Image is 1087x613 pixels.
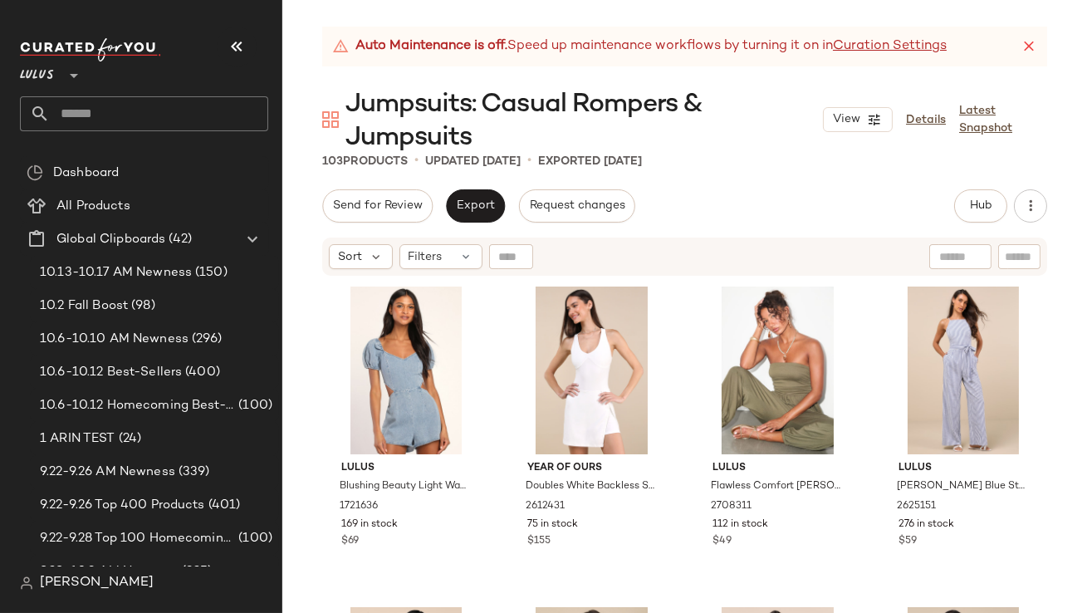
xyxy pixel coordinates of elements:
[40,396,235,415] span: 10.6-10.12 Homecoming Best-Sellers
[165,230,192,249] span: (42)
[40,263,192,282] span: 10.13-10.17 AM Newness
[526,499,565,514] span: 2612431
[514,287,670,454] img: 12716301_2612431.jpg
[128,297,155,316] span: (98)
[898,534,917,549] span: $59
[898,461,1028,476] span: Lulus
[712,461,842,476] span: Lulus
[235,529,272,548] span: (100)
[182,363,220,382] span: (400)
[338,248,362,266] span: Sort
[699,287,855,454] img: 2708311_01_hero_2025-07-16.jpg
[40,573,154,593] span: [PERSON_NAME]
[538,153,642,170] p: Exported [DATE]
[115,429,142,449] span: (24)
[519,189,635,223] button: Request changes
[40,463,175,482] span: 9.22-9.26 AM Newness
[332,37,947,56] div: Speed up maintenance workflows by turning it on in
[235,396,272,415] span: (100)
[906,111,946,129] a: Details
[527,151,531,171] span: •
[40,562,179,581] span: 9.29-10.3 AM Newness
[885,287,1041,454] img: 12611341_2625151.jpg
[53,164,119,183] span: Dashboard
[40,496,205,515] span: 9.22-9.26 Top 400 Products
[823,107,893,132] button: View
[175,463,210,482] span: (339)
[527,461,657,476] span: Year Of Ours
[341,534,359,549] span: $69
[341,517,398,532] span: 169 in stock
[409,248,443,266] span: Filters
[711,479,840,494] span: Flawless Comfort [PERSON_NAME] Ruched Strapless Jogger Jumpsuit
[189,330,223,349] span: (296)
[205,496,241,515] span: (401)
[322,155,343,168] span: 103
[179,562,213,581] span: (325)
[40,330,189,349] span: 10.6-10.10 AM Newness
[341,461,471,476] span: Lulus
[832,113,860,126] span: View
[425,153,521,170] p: updated [DATE]
[959,102,1047,137] a: Latest Snapshot
[328,287,484,454] img: 8909581_1721636.jpg
[969,199,992,213] span: Hub
[27,164,43,181] img: svg%3e
[446,189,505,223] button: Export
[414,151,419,171] span: •
[526,479,655,494] span: Doubles White Backless Skort Romper
[192,263,228,282] span: (150)
[40,429,115,449] span: 1 ARIN TEST
[527,534,551,549] span: $155
[954,189,1007,223] button: Hub
[56,197,130,216] span: All Products
[40,363,182,382] span: 10.6-10.12 Best-Sellers
[322,153,408,170] div: Products
[897,499,936,514] span: 2625151
[322,189,433,223] button: Send for Review
[456,199,495,213] span: Export
[332,199,423,213] span: Send for Review
[527,517,578,532] span: 75 in stock
[898,517,954,532] span: 276 in stock
[529,199,625,213] span: Request changes
[340,499,378,514] span: 1721636
[322,111,339,128] img: svg%3e
[712,534,732,549] span: $49
[40,297,128,316] span: 10.2 Fall Boost
[20,56,54,86] span: Lulus
[56,230,165,249] span: Global Clipboards
[20,38,161,61] img: cfy_white_logo.C9jOOHJF.svg
[40,529,235,548] span: 9.22-9.28 Top 100 Homecoming Dresses
[711,499,752,514] span: 2708311
[897,479,1026,494] span: [PERSON_NAME] Blue Striped Wide-Leg Jumpsuit
[833,37,947,56] a: Curation Settings
[712,517,768,532] span: 112 in stock
[340,479,469,494] span: Blushing Beauty Light Wash Denim Puff Sleeve Romper
[345,88,823,154] span: Jumpsuits: Casual Rompers & Jumpsuits
[20,576,33,590] img: svg%3e
[355,37,507,56] strong: Auto Maintenance is off.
